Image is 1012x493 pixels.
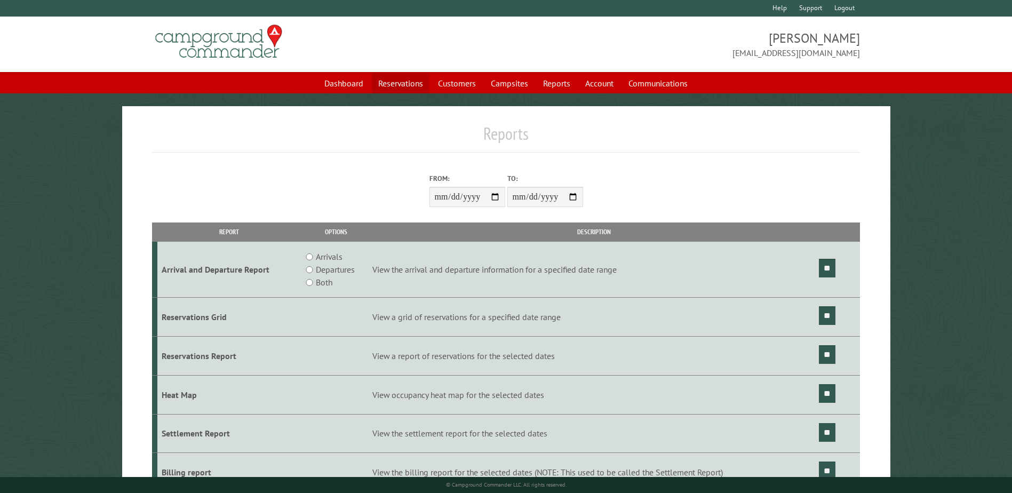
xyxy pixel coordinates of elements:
[446,481,567,488] small: © Campground Commander LLC. All rights reserved.
[157,242,301,298] td: Arrival and Departure Report
[372,73,429,93] a: Reservations
[371,222,817,241] th: Description
[157,414,301,453] td: Settlement Report
[157,222,301,241] th: Report
[152,123,859,153] h1: Reports
[157,453,301,492] td: Billing report
[316,250,342,263] label: Arrivals
[507,173,583,184] label: To:
[371,242,817,298] td: View the arrival and departure information for a specified date range
[152,21,285,62] img: Campground Commander
[157,336,301,375] td: Reservations Report
[622,73,694,93] a: Communications
[371,414,817,453] td: View the settlement report for the selected dates
[537,73,577,93] a: Reports
[301,222,370,241] th: Options
[432,73,482,93] a: Customers
[157,298,301,337] td: Reservations Grid
[429,173,505,184] label: From:
[371,336,817,375] td: View a report of reservations for the selected dates
[579,73,620,93] a: Account
[371,453,817,492] td: View the billing report for the selected dates (NOTE: This used to be called the Settlement Report)
[371,298,817,337] td: View a grid of reservations for a specified date range
[157,375,301,414] td: Heat Map
[318,73,370,93] a: Dashboard
[371,375,817,414] td: View occupancy heat map for the selected dates
[316,276,332,289] label: Both
[484,73,535,93] a: Campsites
[506,29,860,59] span: [PERSON_NAME] [EMAIL_ADDRESS][DOMAIN_NAME]
[316,263,355,276] label: Departures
